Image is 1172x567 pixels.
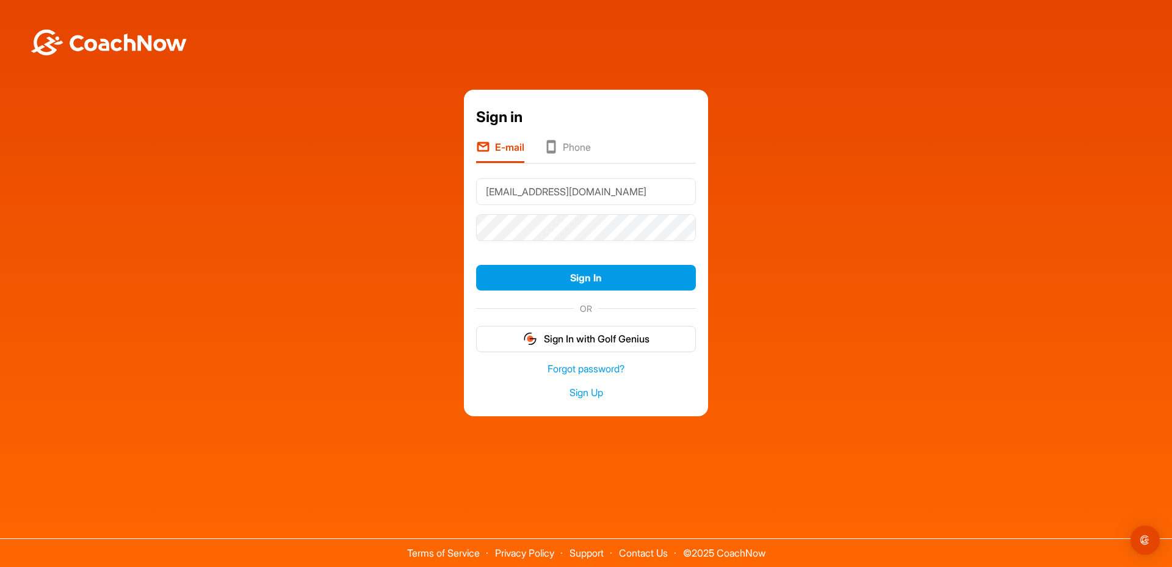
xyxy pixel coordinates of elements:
img: BwLJSsUCoWCh5upNqxVrqldRgqLPVwmV24tXu5FoVAoFEpwwqQ3VIfuoInZCoVCoTD4vwADAC3ZFMkVEQFDAAAAAElFTkSuQmCC [29,29,188,56]
a: Sign Up [476,386,696,400]
a: Terms of Service [407,547,480,559]
a: Support [570,547,604,559]
div: Open Intercom Messenger [1130,525,1160,555]
a: Contact Us [619,547,668,559]
a: Forgot password? [476,362,696,376]
li: Phone [544,140,591,163]
span: © 2025 CoachNow [677,539,772,558]
button: Sign In [476,265,696,291]
div: Sign in [476,106,696,128]
span: OR [574,302,598,315]
a: Privacy Policy [495,547,554,559]
img: gg_logo [523,331,538,346]
button: Sign In with Golf Genius [476,326,696,352]
li: E-mail [476,140,524,163]
input: E-mail [476,178,696,205]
